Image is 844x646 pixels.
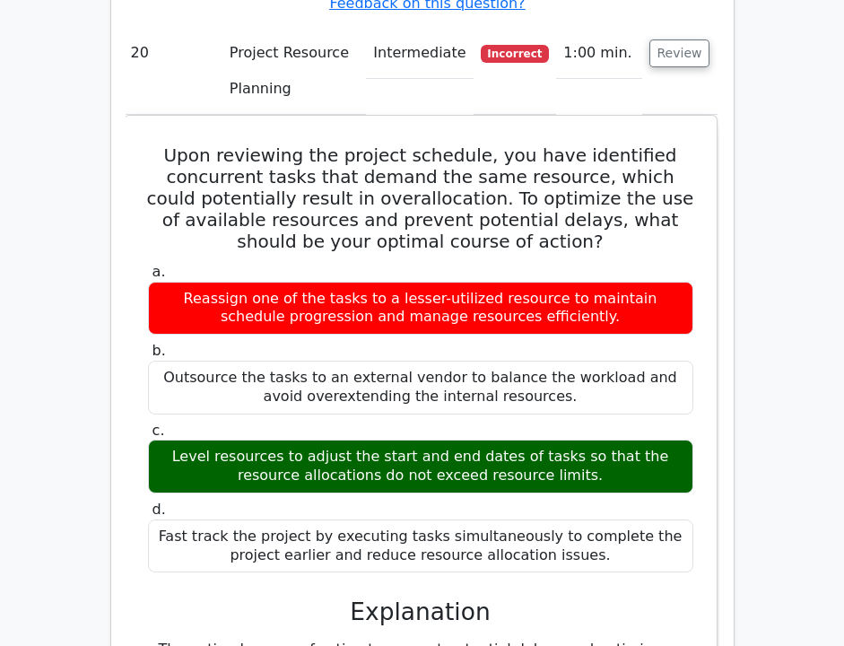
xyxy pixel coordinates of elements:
td: Project Resource Planning [222,28,367,115]
span: b. [152,342,166,359]
div: Level resources to adjust the start and end dates of tasks so that the resource allocations do no... [148,440,693,493]
td: Intermediate [366,28,473,79]
button: Review [649,39,710,67]
div: Outsource the tasks to an external vendor to balance the workload and avoid overextending the int... [148,361,693,415]
td: 20 [124,28,222,115]
h5: Upon reviewing the project schedule, you have identified concurrent tasks that demand the same re... [146,144,695,252]
div: Reassign one of the tasks to a lesser-utilized resource to maintain schedule progression and mana... [148,282,693,336]
span: a. [152,263,166,280]
span: d. [152,501,166,518]
td: 1:00 min. [556,28,641,79]
span: Incorrect [481,45,550,63]
span: c. [152,422,165,439]
div: Fast track the project by executing tasks simultaneously to complete the project earlier and redu... [148,519,693,573]
h3: Explanation [159,598,683,626]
